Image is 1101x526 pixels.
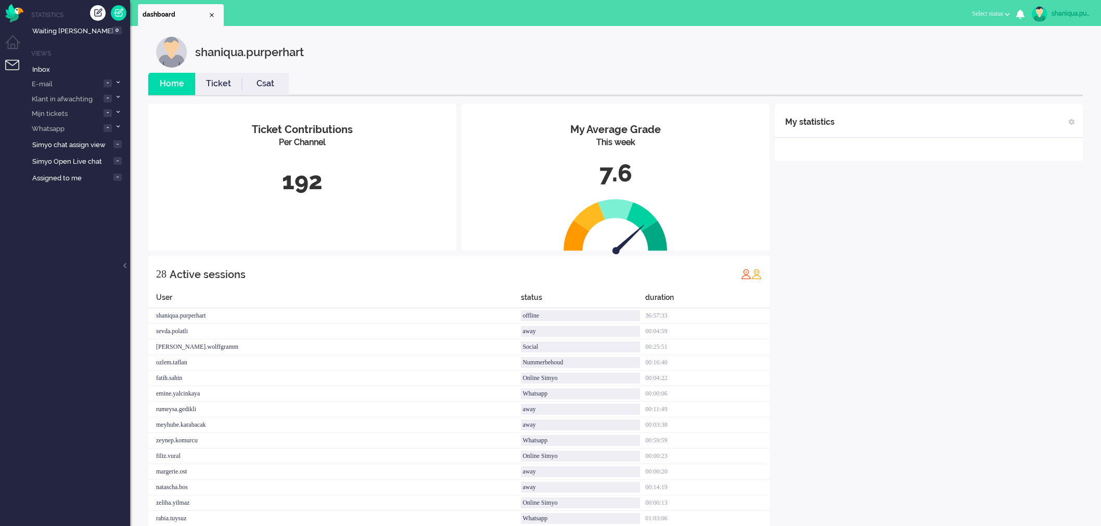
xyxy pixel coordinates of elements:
[148,339,521,355] div: [PERSON_NAME].wolffgramm
[521,341,640,352] div: Social
[564,199,668,251] img: semi_circle.svg
[104,124,112,132] span: -
[113,157,122,165] span: -
[104,109,112,117] span: -
[148,449,521,464] div: filiz.vural
[156,122,449,137] div: Ticket Contributions
[645,371,770,386] div: 00:04:22
[645,324,770,339] div: 00:04:59
[148,324,521,339] div: sevda.polatli
[30,139,130,150] a: Simyo chat assign view -
[1030,6,1091,22] a: shaniqua.purperhart
[1032,6,1047,22] img: avatar
[138,4,224,26] li: Dashboard
[645,308,770,324] div: 36:57:33
[32,141,106,149] span: Simyo chat assign view
[966,6,1016,21] button: Select status
[195,36,304,68] div: shaniqua.purperhart
[30,120,65,138] span: Whatsapp
[521,513,640,524] div: Whatsapp
[195,73,242,95] li: Ticket
[148,355,521,371] div: ozlem.taflan
[104,80,112,87] span: -
[156,164,449,199] div: 192
[521,435,640,446] div: Whatsapp
[521,404,640,415] div: away
[90,5,106,21] div: Create ticket
[521,451,640,462] div: Online Simyo
[521,373,640,384] div: Online Simyo
[645,433,770,449] div: 00:59:59
[741,269,751,279] img: profile_red.svg
[645,449,770,464] div: 00:00:23
[5,60,29,83] li: Tickets menu
[645,480,770,495] div: 00:14:19
[966,3,1016,26] li: Select status
[30,90,93,108] span: Klant in afwachting
[612,223,645,256] img: arrow.svg
[645,292,770,308] div: duration
[112,27,122,34] span: 0
[31,49,130,58] li: Views
[148,371,521,386] div: fatih.sahin
[104,95,112,102] span: -
[645,464,770,480] div: 00:00:20
[30,63,130,75] a: Inbox
[195,78,242,90] a: Ticket
[1052,8,1091,19] div: shaniqua.purperhart
[148,73,195,95] li: Home
[111,5,126,21] a: Quick ticket
[645,402,770,417] div: 00:11:49
[785,112,835,133] div: My statistics
[521,292,645,308] div: status
[30,155,130,167] a: Simyo Open Live chat -
[148,495,521,511] div: zeliha.yilmaz
[521,466,640,477] div: away
[30,172,130,183] a: Assigned to me -
[645,386,770,402] div: 00:00:06
[32,157,102,165] span: Simyo Open Live chat
[31,10,130,19] li: Statistics
[32,65,50,73] span: Inbox
[5,35,29,59] li: Dashboard menu
[156,264,167,284] div: 28
[645,495,770,511] div: 00:00:13
[148,417,521,433] div: meyhube.karabacak
[242,78,289,90] a: Csat
[208,11,216,19] div: Close tab
[645,355,770,371] div: 00:16:40
[521,357,640,368] div: Nummerbehoud
[30,25,130,36] a: Waiting [PERSON_NAME]
[32,174,82,182] span: Assigned to me
[156,137,449,149] div: Per Channel
[148,386,521,402] div: emine.yalcinkaya
[645,339,770,355] div: 00:25:51
[30,75,53,93] span: E-mail
[170,264,246,285] div: Active sessions
[148,292,521,308] div: User
[645,417,770,433] div: 00:03:38
[5,7,23,15] a: Omnidesk
[5,4,23,22] img: flow_omnibird.svg
[148,433,521,449] div: zeynep.komurcu
[148,480,521,495] div: natascha.bos
[148,402,521,417] div: rumeysa.gedikli
[521,497,640,508] div: Online Simyo
[521,326,640,337] div: away
[469,137,762,149] div: This week
[469,156,762,191] div: 7.6
[148,308,521,324] div: shaniqua.purperhart
[469,122,762,137] div: My Average Grade
[521,482,640,493] div: away
[143,10,208,19] span: dashboard
[972,10,1003,17] span: Select status
[148,464,521,480] div: margerie.ost
[148,78,195,90] a: Home
[156,36,187,68] img: customer.svg
[521,419,640,430] div: away
[242,73,289,95] li: Csat
[751,269,762,279] img: profile_orange.svg
[521,388,640,399] div: Whatsapp
[113,140,122,148] span: -
[113,174,122,181] span: -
